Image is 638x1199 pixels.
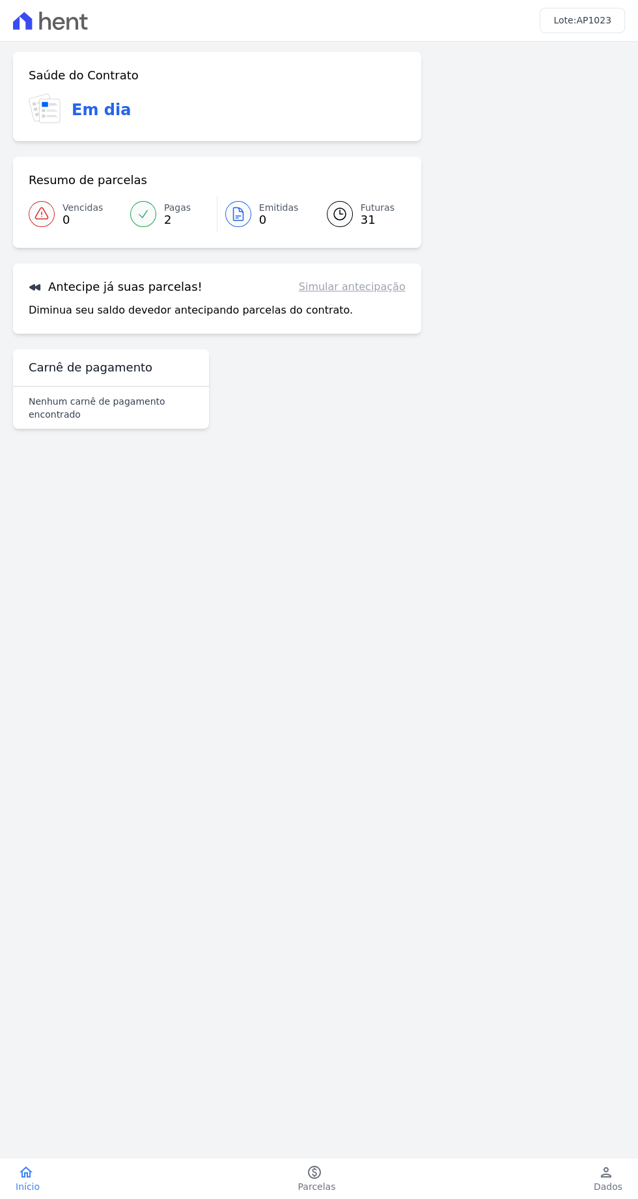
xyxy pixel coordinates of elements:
[29,395,193,421] p: Nenhum carnê de pagamento encontrado
[29,172,147,188] h3: Resumo de parcelas
[361,201,395,215] span: Futuras
[164,215,191,225] span: 2
[361,215,395,225] span: 31
[594,1180,622,1193] span: Dados
[16,1180,40,1193] span: Início
[553,14,611,27] h3: Lote:
[29,279,202,295] h3: Antecipe já suas parcelas!
[598,1165,614,1180] i: person
[62,215,103,225] span: 0
[18,1165,34,1180] i: home
[217,196,311,232] a: Emitidas 0
[307,1165,322,1180] i: paid
[576,15,611,25] span: AP1023
[259,201,299,215] span: Emitidas
[29,68,139,83] h3: Saúde do Contrato
[72,98,131,122] h3: Em dia
[578,1165,638,1193] a: personDados
[122,196,217,232] a: Pagas 2
[29,303,353,318] p: Diminua seu saldo devedor antecipando parcelas do contrato.
[62,201,103,215] span: Vencidas
[298,1180,336,1193] span: Parcelas
[311,196,406,232] a: Futuras 31
[29,196,122,232] a: Vencidas 0
[29,360,152,375] h3: Carnê de pagamento
[164,201,191,215] span: Pagas
[299,279,406,295] a: Simular antecipação
[259,215,299,225] span: 0
[283,1165,352,1193] a: paidParcelas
